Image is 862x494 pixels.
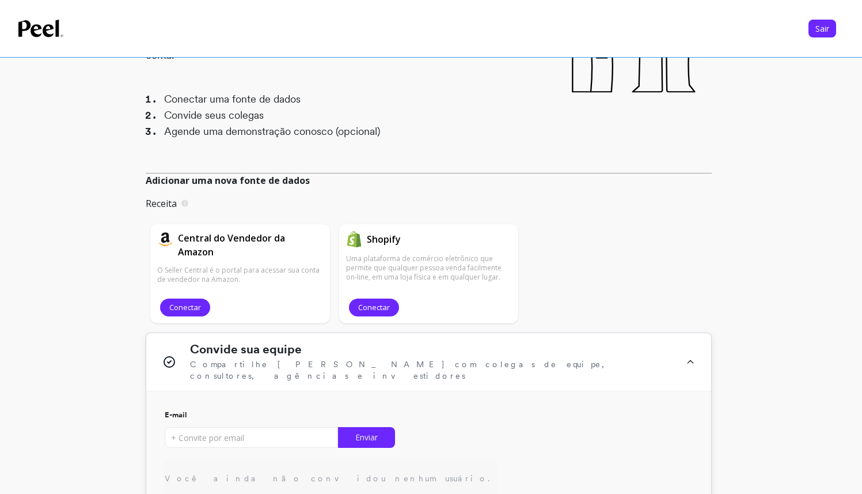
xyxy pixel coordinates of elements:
[164,93,301,105] font: Conectar uma fonte de dados
[169,302,201,312] font: Conectar
[165,427,338,448] input: + Convite por email
[346,254,502,282] font: Uma plataforma de comércio eletrônico que permite que qualquer pessoa venda facilmente on-line, e...
[355,432,378,443] font: Enviar
[815,23,829,34] font: Sair
[358,302,390,312] font: Conectar
[164,125,380,137] font: Agende uma demonstração conosco (opcional)
[190,342,302,356] font: Convide sua equipe
[367,233,401,246] font: Shopify
[164,109,264,121] font: Convide seus colegas
[346,231,362,247] img: api.shopify.svg
[349,299,399,316] button: Conectar
[157,231,173,247] img: api.amazon.svg
[178,232,285,258] font: Central do Vendedor da Amazon
[146,174,310,187] font: Adicionar uma nova fonte de dados
[157,265,320,284] font: O Seller Central é o portal para acessar sua conta de vendedor na Amazon.
[146,197,177,210] font: Receita
[160,299,210,316] button: Conectar
[190,360,615,380] font: Compartilhe [PERSON_NAME] com colegas de equipe, consultores, agências e investidores
[808,20,836,37] button: Sair
[165,474,497,483] font: Você ainda não convidou nenhum usuário.
[338,427,395,448] button: Enviar
[165,410,187,419] font: E-mail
